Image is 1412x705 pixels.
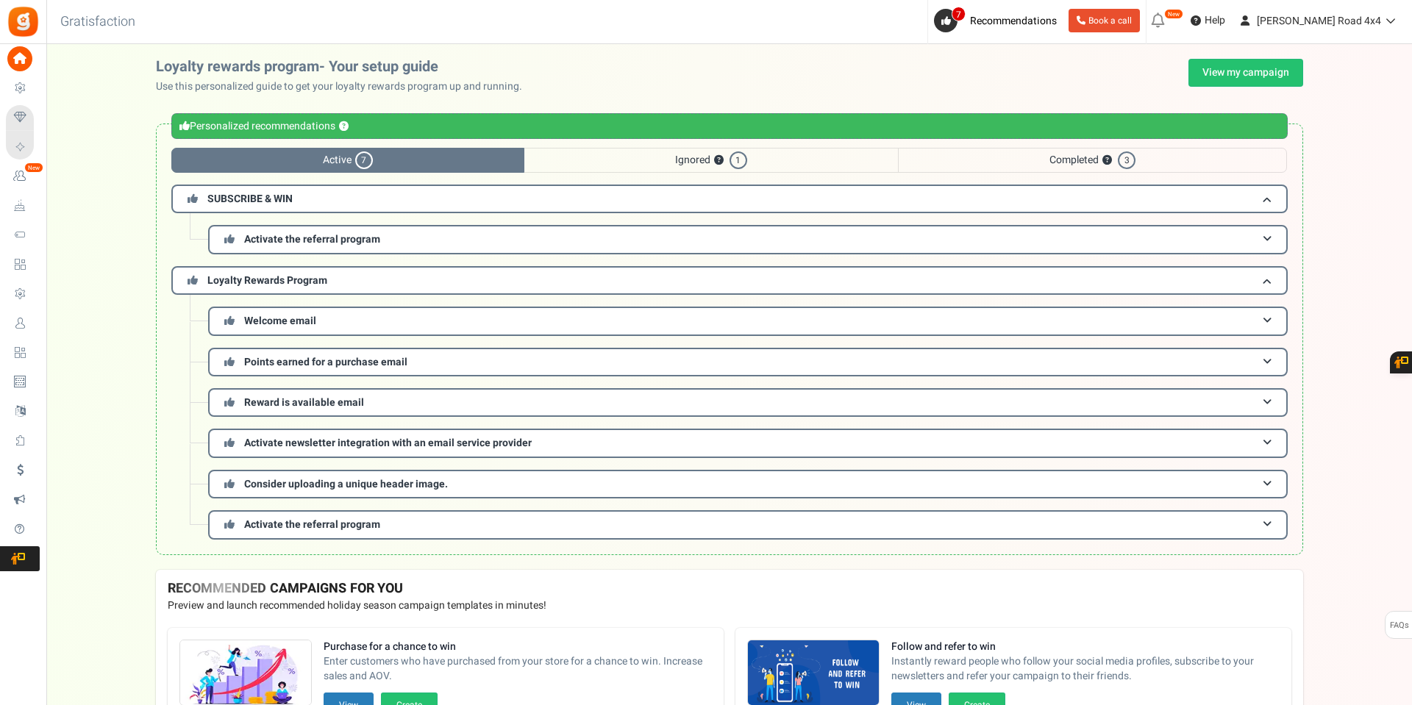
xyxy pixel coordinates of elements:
em: New [24,162,43,173]
em: New [1164,9,1183,19]
span: Reward is available email [244,395,364,410]
span: Points earned for a purchase email [244,354,407,370]
button: ? [1102,156,1112,165]
span: Completed [898,148,1287,173]
span: Consider uploading a unique header image. [244,476,448,492]
span: Instantly reward people who follow your social media profiles, subscribe to your newsletters and ... [891,654,1280,684]
strong: Purchase for a chance to win [324,640,712,654]
h4: RECOMMENDED CAMPAIGNS FOR YOU [168,581,1291,596]
span: Ignored [524,148,898,173]
span: Loyalty Rewards Program [207,273,327,288]
span: Activate the referral program [244,517,380,532]
button: ? [714,156,724,165]
span: 7 [355,151,373,169]
p: Preview and launch recommended holiday season campaign templates in minutes! [168,598,1291,613]
span: 7 [952,7,966,21]
p: Use this personalized guide to get your loyalty rewards program up and running. [156,79,534,94]
span: Activate the referral program [244,232,380,247]
a: View my campaign [1188,59,1303,87]
h3: Gratisfaction [44,7,151,37]
span: Active [171,148,524,173]
span: Recommendations [970,13,1057,29]
a: Help [1185,9,1231,32]
span: Activate newsletter integration with an email service provider [244,435,532,451]
span: 1 [730,151,747,169]
a: Book a call [1069,9,1140,32]
span: 3 [1118,151,1135,169]
h2: Loyalty rewards program- Your setup guide [156,59,534,75]
span: SUBSCRIBE & WIN [207,191,293,207]
span: FAQs [1389,612,1409,640]
a: 7 Recommendations [934,9,1063,32]
span: [PERSON_NAME] Road 4x4 [1257,13,1381,29]
img: Gratisfaction [7,5,40,38]
span: Help [1201,13,1225,28]
a: New [6,164,40,189]
span: Welcome email [244,313,316,329]
button: ? [339,122,349,132]
strong: Follow and refer to win [891,640,1280,654]
div: Personalized recommendations [171,113,1288,139]
span: Enter customers who have purchased from your store for a chance to win. Increase sales and AOV. [324,654,712,684]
